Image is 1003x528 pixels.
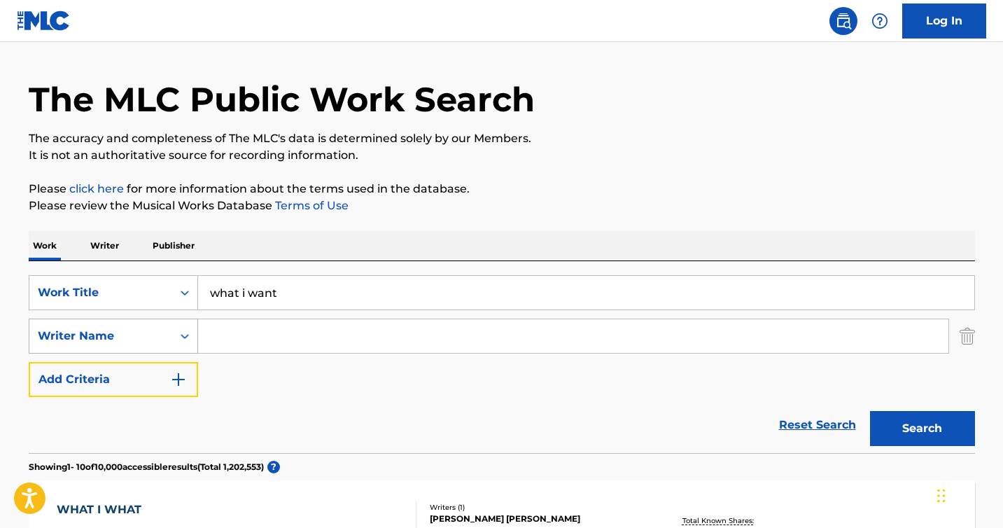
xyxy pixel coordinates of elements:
[960,319,975,354] img: Delete Criterion
[933,461,1003,528] iframe: Chat Widget
[17,11,71,31] img: MLC Logo
[430,502,641,513] div: Writers ( 1 )
[682,515,757,526] p: Total Known Shares:
[272,199,349,212] a: Terms of Use
[29,275,975,453] form: Search Form
[69,182,124,195] a: click here
[29,231,61,260] p: Work
[148,231,199,260] p: Publisher
[866,7,894,35] div: Help
[29,197,975,214] p: Please review the Musical Works Database
[29,147,975,164] p: It is not an authoritative source for recording information.
[170,371,187,388] img: 9d2ae6d4665cec9f34b9.svg
[29,78,535,120] h1: The MLC Public Work Search
[57,501,185,518] div: WHAT I WHAT
[38,284,164,301] div: Work Title
[430,513,641,525] div: [PERSON_NAME] [PERSON_NAME]
[835,13,852,29] img: search
[267,461,280,473] span: ?
[29,362,198,397] button: Add Criteria
[829,7,857,35] a: Public Search
[937,475,946,517] div: Drag
[38,328,164,345] div: Writer Name
[29,461,264,473] p: Showing 1 - 10 of 10,000 accessible results (Total 1,202,553 )
[86,231,123,260] p: Writer
[29,181,975,197] p: Please for more information about the terms used in the database.
[29,130,975,147] p: The accuracy and completeness of The MLC's data is determined solely by our Members.
[902,4,986,39] a: Log In
[870,411,975,446] button: Search
[772,410,863,440] a: Reset Search
[871,13,888,29] img: help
